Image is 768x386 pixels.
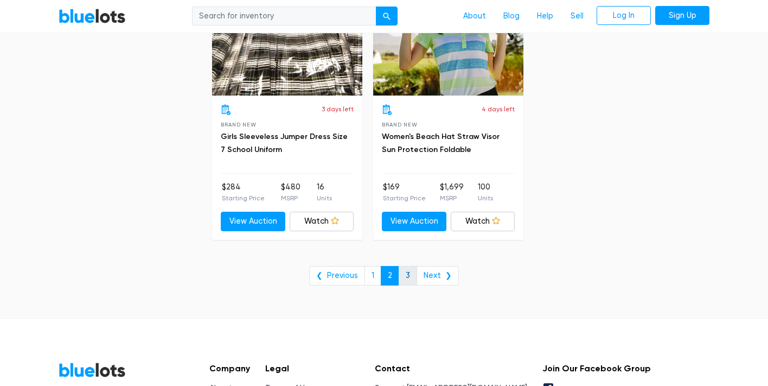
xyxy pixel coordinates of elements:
[655,6,709,26] a: Sign Up
[383,193,426,203] p: Starting Price
[309,266,365,286] a: ❮ Previous
[528,6,562,27] a: Help
[451,212,515,231] a: Watch
[281,193,300,203] p: MSRP
[317,193,332,203] p: Units
[382,212,446,231] a: View Auction
[597,6,651,26] a: Log In
[382,122,417,128] span: Brand New
[290,212,354,231] a: Watch
[59,362,126,378] a: BlueLots
[221,212,285,231] a: View Auction
[478,181,493,203] li: 100
[209,363,250,374] h5: Company
[440,181,464,203] li: $1,699
[281,181,300,203] li: $480
[495,6,528,27] a: Blog
[221,132,348,154] a: Girls Sleeveless Jumper Dress Size 7 School Uniform
[375,363,527,374] h5: Contact
[364,266,381,286] a: 1
[417,266,459,286] a: Next ❯
[265,363,360,374] h5: Legal
[317,181,332,203] li: 16
[221,122,256,128] span: Brand New
[562,6,592,27] a: Sell
[322,104,354,114] p: 3 days left
[59,8,126,24] a: BlueLots
[399,266,417,286] a: 3
[222,193,265,203] p: Starting Price
[383,181,426,203] li: $169
[222,181,265,203] li: $284
[382,132,500,154] a: Women's Beach Hat Straw Visor Sun Protection Foldable
[440,193,464,203] p: MSRP
[381,266,399,286] a: 2
[192,7,376,26] input: Search for inventory
[482,104,515,114] p: 4 days left
[542,363,651,374] h5: Join Our Facebook Group
[455,6,495,27] a: About
[478,193,493,203] p: Units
